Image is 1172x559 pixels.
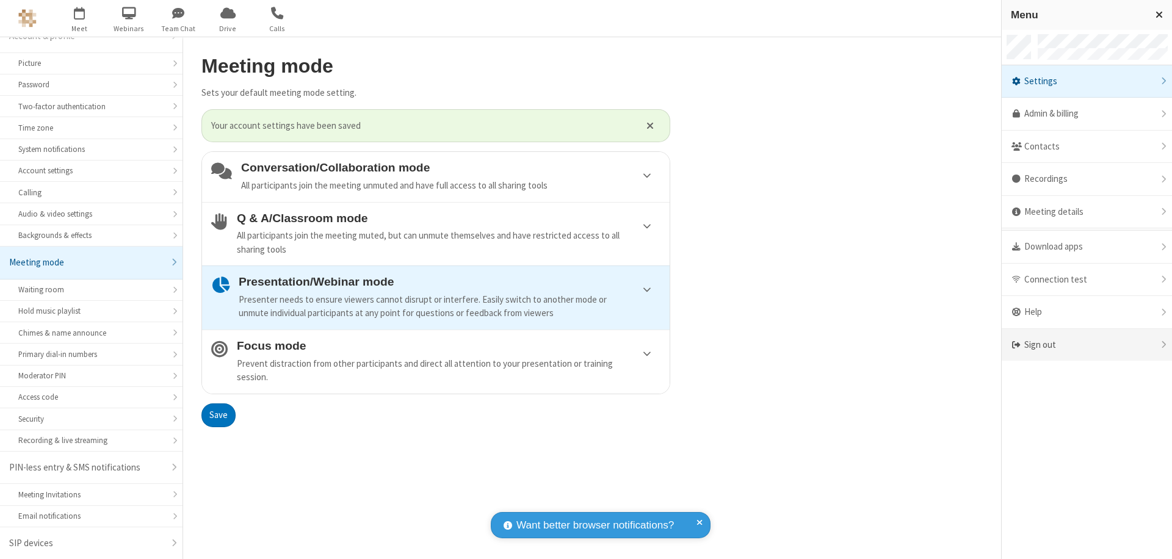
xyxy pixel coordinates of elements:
span: Calls [255,23,300,34]
div: System notifications [18,143,164,155]
img: QA Selenium DO NOT DELETE OR CHANGE [18,9,37,27]
span: Meet [57,23,103,34]
h4: Focus mode [237,339,660,352]
div: Waiting room [18,284,164,295]
h4: Conversation/Collaboration mode [241,161,660,174]
div: Password [18,79,164,90]
div: Primary dial-in numbers [18,348,164,360]
h3: Menu [1011,9,1145,21]
h2: Meeting mode [201,56,670,77]
div: Settings [1002,65,1172,98]
div: Chimes & name announce [18,327,164,339]
div: Meeting details [1002,196,1172,229]
div: Picture [18,57,164,69]
div: Contacts [1002,131,1172,164]
div: Recordings [1002,163,1172,196]
div: All participants join the meeting muted, but can unmute themselves and have restricted access to ... [237,229,660,256]
div: Security [18,413,164,425]
h4: Presentation/Webinar mode [239,275,660,288]
div: Download apps [1002,231,1172,264]
div: SIP devices [9,536,164,550]
div: Audio & video settings [18,208,164,220]
h4: Q & A/Classroom mode [237,212,660,225]
div: Access code [18,391,164,403]
div: Help [1002,296,1172,329]
button: Save [201,403,236,428]
div: Backgrounds & effects [18,229,164,241]
span: Your account settings have been saved [211,119,631,133]
div: Presenter needs to ensure viewers cannot disrupt or interfere. Easily switch to another mode or u... [239,293,660,320]
a: Admin & billing [1002,98,1172,131]
div: PIN-less entry & SMS notifications [9,461,164,475]
div: Moderator PIN [18,370,164,381]
div: Two-factor authentication [18,101,164,112]
div: Time zone [18,122,164,134]
div: Sign out [1002,329,1172,361]
div: Recording & live streaming [18,435,164,446]
div: Meeting Invitations [18,489,164,500]
div: Prevent distraction from other participants and direct all attention to your presentation or trai... [237,357,660,384]
span: Team Chat [156,23,201,34]
span: Want better browser notifications? [516,518,674,533]
button: Close alert [640,117,660,135]
div: Connection test [1002,264,1172,297]
span: Drive [205,23,251,34]
div: Hold music playlist [18,305,164,317]
p: Sets your default meeting mode setting. [201,86,670,100]
div: Calling [18,187,164,198]
div: Meeting mode [9,256,164,270]
div: All participants join the meeting unmuted and have full access to all sharing tools [241,179,660,193]
div: Email notifications [18,510,164,522]
div: Account settings [18,165,164,176]
span: Webinars [106,23,152,34]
